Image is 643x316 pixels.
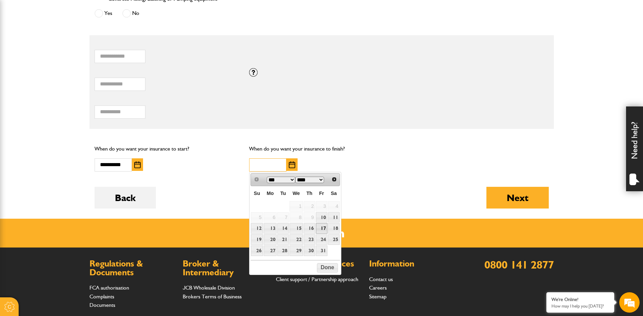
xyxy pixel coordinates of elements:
a: 30 [304,245,315,256]
img: d_20077148190_company_1631870298795_20077148190 [12,38,28,47]
h2: Broker & Intermediary [183,259,269,277]
em: Start Chat [92,209,123,218]
input: Enter your last name [9,63,124,78]
h2: Regulations & Documents [89,259,176,277]
a: 12 [251,223,263,234]
a: 10 [316,212,327,223]
a: 29 [289,245,303,256]
p: When do you want your insurance to start? [95,144,239,153]
a: Next [329,174,339,184]
input: Enter your phone number [9,103,124,118]
span: Next [331,177,337,182]
img: Choose date [134,161,141,168]
span: Monday [267,191,274,196]
a: 22 [289,234,303,245]
a: 31 [316,245,327,256]
h2: Information [369,259,456,268]
a: Brokers Terms of Business [183,293,242,300]
span: Saturday [331,191,337,196]
div: We're Online! [551,297,609,302]
p: When do you want your insurance to finish? [249,144,394,153]
div: Need help? [626,106,643,191]
button: Next [486,187,549,209]
span: Sunday [254,191,260,196]
p: How may I help you today? [551,303,609,309]
a: 13 [264,223,277,234]
a: 23 [304,234,315,245]
a: 24 [316,234,327,245]
button: Back [95,187,156,209]
a: 18 [328,223,340,234]
a: 19 [251,234,263,245]
a: 25 [328,234,340,245]
a: 0800 141 2877 [484,258,554,271]
label: No [122,9,139,18]
a: 26 [251,245,263,256]
a: Sitemap [369,293,386,300]
span: Friday [319,191,324,196]
a: 15 [289,223,303,234]
input: Enter your email address [9,83,124,98]
a: 20 [264,234,277,245]
a: 21 [277,234,289,245]
div: Minimize live chat window [111,3,127,20]
a: FCA authorisation [89,284,129,291]
a: Careers [369,284,387,291]
a: 14 [277,223,289,234]
a: 11 [328,212,340,223]
a: Complaints [89,293,114,300]
a: 27 [264,245,277,256]
a: Client support / Partnership approach [276,276,358,282]
a: 16 [304,223,315,234]
a: Contact us [369,276,393,282]
img: Choose date [289,161,295,168]
span: Thursday [306,191,313,196]
a: 28 [277,245,289,256]
div: Chat with us now [35,38,114,47]
button: Done [317,263,338,273]
span: Tuesday [280,191,286,196]
a: Documents [89,302,115,308]
label: Yes [95,9,112,18]
textarea: Type your message and hit 'Enter' [9,123,124,203]
a: JCB Wholesale Division [183,284,235,291]
a: 17 [316,223,327,234]
span: Wednesday [293,191,300,196]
